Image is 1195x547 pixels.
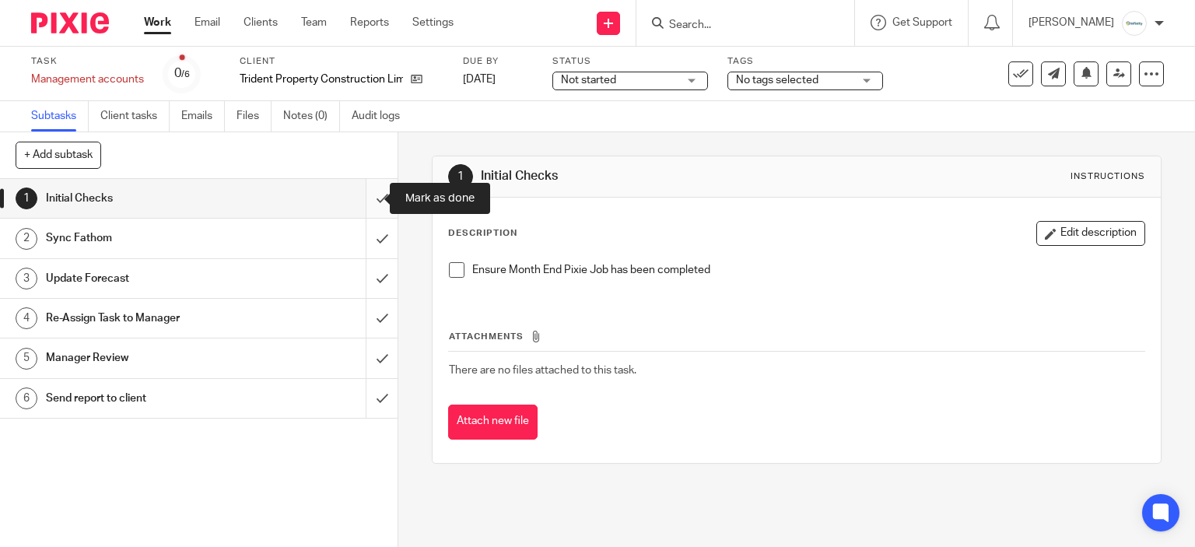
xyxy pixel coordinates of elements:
[16,387,37,409] div: 6
[1029,15,1114,30] p: [PERSON_NAME]
[46,307,249,330] h1: Re-Assign Task to Manager
[16,348,37,370] div: 5
[46,187,249,210] h1: Initial Checks
[181,101,225,131] a: Emails
[31,72,144,87] div: Management accounts
[352,101,412,131] a: Audit logs
[31,55,144,68] label: Task
[144,15,171,30] a: Work
[736,75,818,86] span: No tags selected
[46,226,249,250] h1: Sync Fathom
[1071,170,1145,183] div: Instructions
[31,101,89,131] a: Subtasks
[181,70,190,79] small: /6
[892,17,952,28] span: Get Support
[1122,11,1147,36] img: Infinity%20Logo%20with%20Whitespace%20.png
[283,101,340,131] a: Notes (0)
[194,15,220,30] a: Email
[46,387,249,410] h1: Send report to client
[174,65,190,82] div: 0
[244,15,278,30] a: Clients
[240,55,443,68] label: Client
[46,346,249,370] h1: Manager Review
[16,142,101,168] button: + Add subtask
[16,268,37,289] div: 3
[472,262,1145,278] p: Ensure Month End Pixie Job has been completed
[463,74,496,85] span: [DATE]
[350,15,389,30] a: Reports
[1036,221,1145,246] button: Edit description
[237,101,272,131] a: Files
[561,75,616,86] span: Not started
[448,405,538,440] button: Attach new file
[100,101,170,131] a: Client tasks
[481,168,829,184] h1: Initial Checks
[16,307,37,329] div: 4
[301,15,327,30] a: Team
[552,55,708,68] label: Status
[448,227,517,240] p: Description
[449,365,636,376] span: There are no files attached to this task.
[16,188,37,209] div: 1
[463,55,533,68] label: Due by
[412,15,454,30] a: Settings
[240,72,403,87] p: Trident Property Construction Limited
[668,19,808,33] input: Search
[46,267,249,290] h1: Update Forecast
[449,332,524,341] span: Attachments
[727,55,883,68] label: Tags
[16,228,37,250] div: 2
[448,164,473,189] div: 1
[31,12,109,33] img: Pixie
